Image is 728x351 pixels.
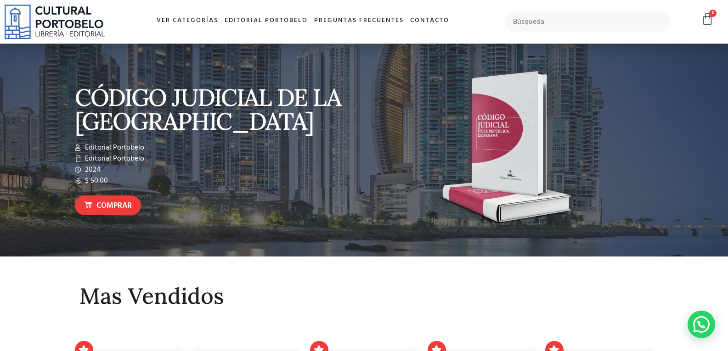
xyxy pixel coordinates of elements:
span: 2024 [83,164,101,175]
a: Preguntas frecuentes [311,11,407,31]
a: Contacto [407,11,452,31]
input: Búsqueda [505,12,670,32]
span: Editorial Portobelo [83,153,144,164]
a: Ver Categorías [153,11,221,31]
span: $ 50.00 [83,175,108,186]
span: 0 [709,10,717,17]
p: CÓDIGO JUDICIAL DE LA [GEOGRAPHIC_DATA] [75,85,360,133]
span: Editorial Portobelo [83,142,144,153]
span: Comprar [96,200,132,212]
a: 0 [701,12,714,26]
a: Comprar [75,195,141,215]
a: Editorial Portobelo [221,11,311,31]
h2: Mas Vendidos [79,284,649,308]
